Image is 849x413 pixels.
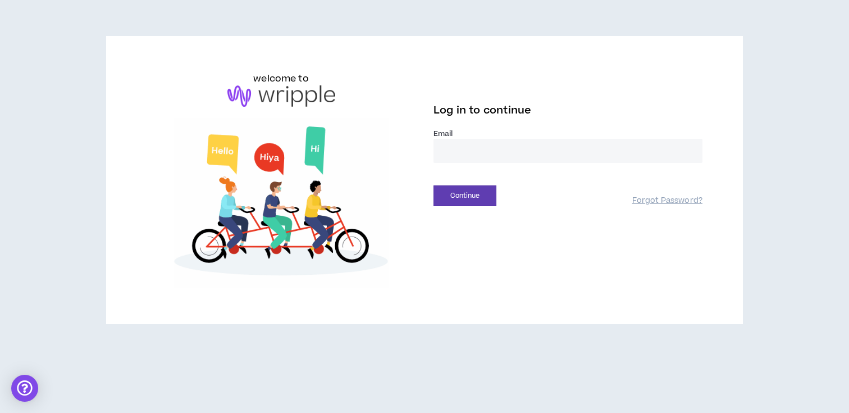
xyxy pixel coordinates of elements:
[11,375,38,402] div: Open Intercom Messenger
[253,72,309,85] h6: welcome to
[147,118,416,288] img: Welcome to Wripple
[632,196,702,206] a: Forgot Password?
[227,85,335,107] img: logo-brand.png
[433,185,496,206] button: Continue
[433,103,531,117] span: Log in to continue
[433,129,702,139] label: Email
